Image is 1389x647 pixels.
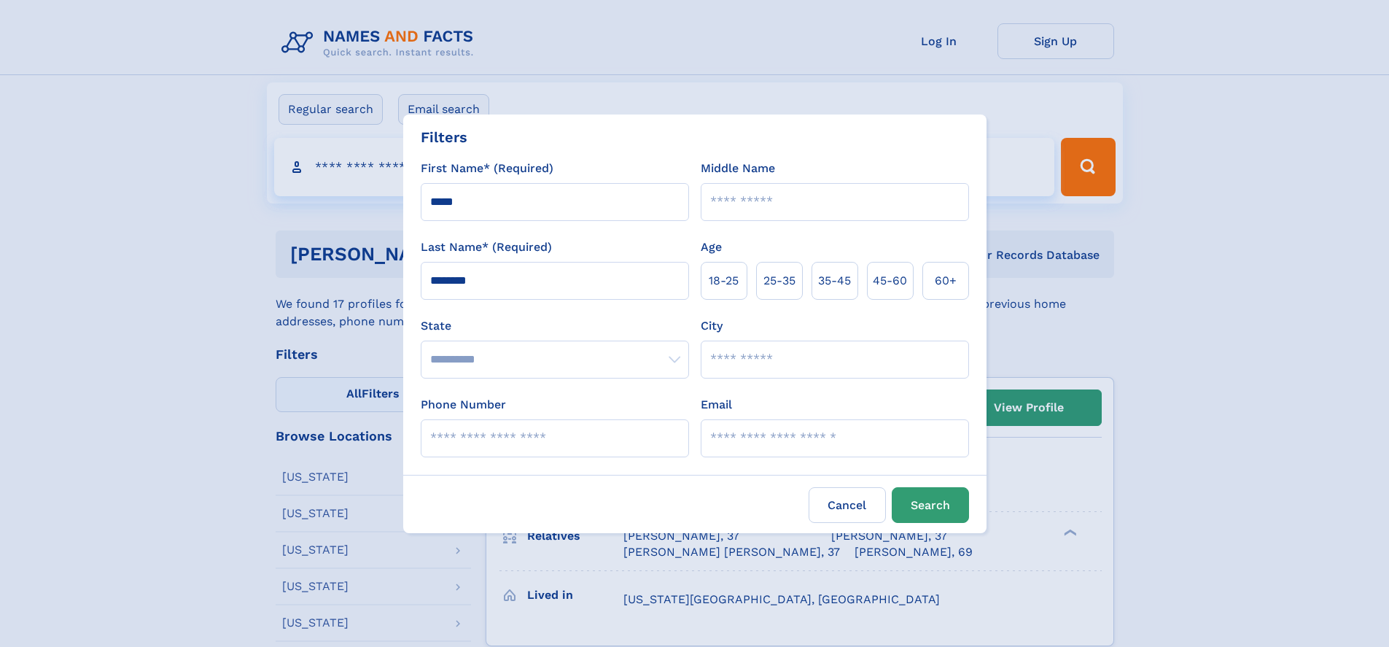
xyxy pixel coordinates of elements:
[701,396,732,414] label: Email
[421,396,506,414] label: Phone Number
[701,160,775,177] label: Middle Name
[818,272,851,290] span: 35‑45
[873,272,907,290] span: 45‑60
[763,272,795,290] span: 25‑35
[709,272,739,290] span: 18‑25
[421,126,467,148] div: Filters
[421,317,689,335] label: State
[701,317,723,335] label: City
[935,272,957,290] span: 60+
[421,239,552,256] label: Last Name* (Required)
[892,487,969,523] button: Search
[809,487,886,523] label: Cancel
[701,239,722,256] label: Age
[421,160,553,177] label: First Name* (Required)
